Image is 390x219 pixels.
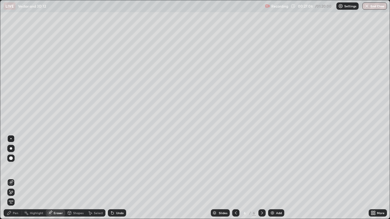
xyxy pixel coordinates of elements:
div: Undo [116,211,124,214]
div: Highlight [30,211,43,214]
img: add-slide-button [270,210,275,215]
p: LIVE [5,4,14,9]
img: end-class-cross [364,4,369,9]
div: Add [276,211,282,214]
div: Select [94,211,103,214]
img: class-settings-icons [338,4,343,9]
div: More [377,211,385,214]
span: Erase all [8,200,14,204]
div: Pen [13,211,18,214]
button: End Class [362,2,387,10]
p: Vector and 3D 12 [18,4,46,9]
div: / [249,211,251,215]
div: 6 [252,210,256,216]
p: Settings [344,5,356,8]
img: recording.375f2c34.svg [265,4,270,9]
div: Shapes [73,211,83,214]
div: Eraser [54,211,63,214]
div: Slides [219,211,227,214]
div: 6 [242,211,248,215]
p: Recording [271,4,288,9]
